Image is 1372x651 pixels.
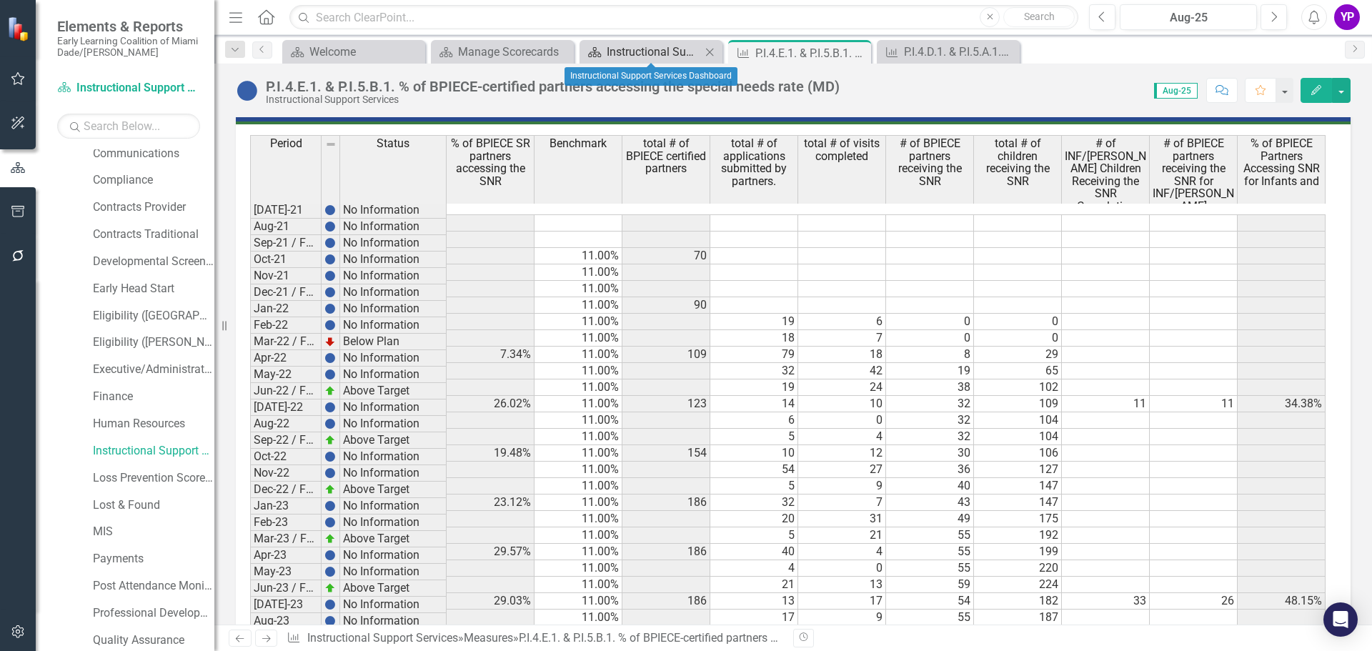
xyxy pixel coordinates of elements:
img: BgCOk07PiH71IgAAAABJRU5ErkJggg== [324,566,336,577]
td: 154 [622,445,710,462]
img: BgCOk07PiH71IgAAAABJRU5ErkJggg== [324,237,336,249]
td: 11.00% [535,264,622,281]
img: BgCOk07PiH71IgAAAABJRU5ErkJggg== [324,467,336,479]
img: BgCOk07PiH71IgAAAABJRU5ErkJggg== [324,303,336,314]
img: zOikAAAAAElFTkSuQmCC [324,434,336,446]
td: 13 [798,577,886,593]
img: zOikAAAAAElFTkSuQmCC [324,484,336,495]
div: Instructional Support Services [266,94,840,105]
td: No Information [340,350,447,367]
span: total # of children receiving the SNR [977,137,1058,187]
div: P.I.4.E.1. & P.I.5.B.1. % of BPIECE-certified partners accessing the special needs rate (MD) [755,44,868,62]
td: 0 [798,412,886,429]
td: 11.00% [535,593,622,610]
td: 32 [886,412,974,429]
td: 5 [710,429,798,445]
td: No Information [340,449,447,465]
span: Search [1024,11,1055,22]
img: BgCOk07PiH71IgAAAABJRU5ErkJggg== [324,402,336,413]
td: No Information [340,399,447,416]
a: Instructional Support Services Dashboard [583,43,701,61]
td: 127 [974,462,1062,478]
img: BgCOk07PiH71IgAAAABJRU5ErkJggg== [324,615,336,627]
td: 11.00% [535,478,622,495]
td: 31 [798,511,886,527]
td: Mar-22 / FY22-Q3 [250,334,322,350]
td: [DATE]-23 [250,597,322,613]
td: 11 [1062,396,1150,412]
td: 186 [622,593,710,610]
td: 186 [622,544,710,560]
td: 11.00% [535,544,622,560]
td: 11.00% [535,330,622,347]
td: 0 [974,330,1062,347]
td: Below Plan [340,334,447,350]
td: 11.00% [535,445,622,462]
td: 11 [1150,396,1238,412]
img: BgCOk07PiH71IgAAAABJRU5ErkJggg== [324,500,336,512]
td: 220 [974,560,1062,577]
td: 5 [710,478,798,495]
td: 11.00% [535,281,622,297]
span: # of BPIECE partners receiving the SNR for INF/[PERSON_NAME] [1153,137,1234,213]
button: Search [1003,7,1075,27]
td: 11.00% [535,577,622,593]
td: 19 [886,363,974,379]
td: 65 [974,363,1062,379]
td: No Information [340,268,447,284]
span: Benchmark [550,137,607,150]
a: Human Resources [93,416,214,432]
td: 0 [798,560,886,577]
td: 224 [974,577,1062,593]
td: No Information [340,597,447,613]
td: 7.34% [447,347,535,363]
td: 9 [798,478,886,495]
td: 0 [886,330,974,347]
a: Welcome [286,43,422,61]
span: total # of BPIECE certified partners [625,137,707,175]
span: # of BPIECE partners receiving the SNR [889,137,970,187]
td: May-23 [250,564,322,580]
span: total # of visits completed [801,137,883,162]
td: No Information [340,317,447,334]
a: Lost & Found [93,497,214,514]
td: Nov-22 [250,465,322,482]
a: Instructional Support Services [57,80,200,96]
span: Elements & Reports [57,18,200,35]
td: [DATE]-21 [250,202,322,219]
td: 11.00% [535,527,622,544]
img: No Information [236,79,259,102]
a: Manage Scorecards [434,43,570,61]
td: Jan-22 [250,301,322,317]
td: 10 [798,396,886,412]
img: BgCOk07PiH71IgAAAABJRU5ErkJggg== [324,599,336,610]
td: 21 [710,577,798,593]
img: BgCOk07PiH71IgAAAABJRU5ErkJggg== [324,270,336,282]
td: 8 [886,347,974,363]
td: 11.00% [535,347,622,363]
a: P.I.4.D.1. & P.I.5.A.1.% of SR partners certified with the BPIECE program (MD) [880,43,1016,61]
td: 32 [710,363,798,379]
td: Dec-22 / FY23-Q2 [250,482,322,498]
td: 24 [798,379,886,396]
img: ClearPoint Strategy [7,16,32,41]
td: 26 [1150,593,1238,610]
td: 11.00% [535,610,622,626]
a: Contracts Provider [93,199,214,216]
td: No Information [340,301,447,317]
td: Above Target [340,531,447,547]
td: May-22 [250,367,322,383]
a: Communications [93,146,214,162]
td: Jun-22 / FY21/22-Q4 [250,383,322,399]
div: » » [287,630,782,647]
td: 55 [886,610,974,626]
td: Apr-23 [250,547,322,564]
img: BgCOk07PiH71IgAAAABJRU5ErkJggg== [324,221,336,232]
div: P.I.4.E.1. & P.I.5.B.1. % of BPIECE-certified partners accessing the special needs rate (MD) [519,631,962,645]
td: No Information [340,202,447,219]
td: 33 [1062,593,1150,610]
td: 147 [974,495,1062,511]
td: 104 [974,412,1062,429]
td: 70 [622,248,710,264]
td: Sep-21 / FY22-Q1 [250,235,322,252]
